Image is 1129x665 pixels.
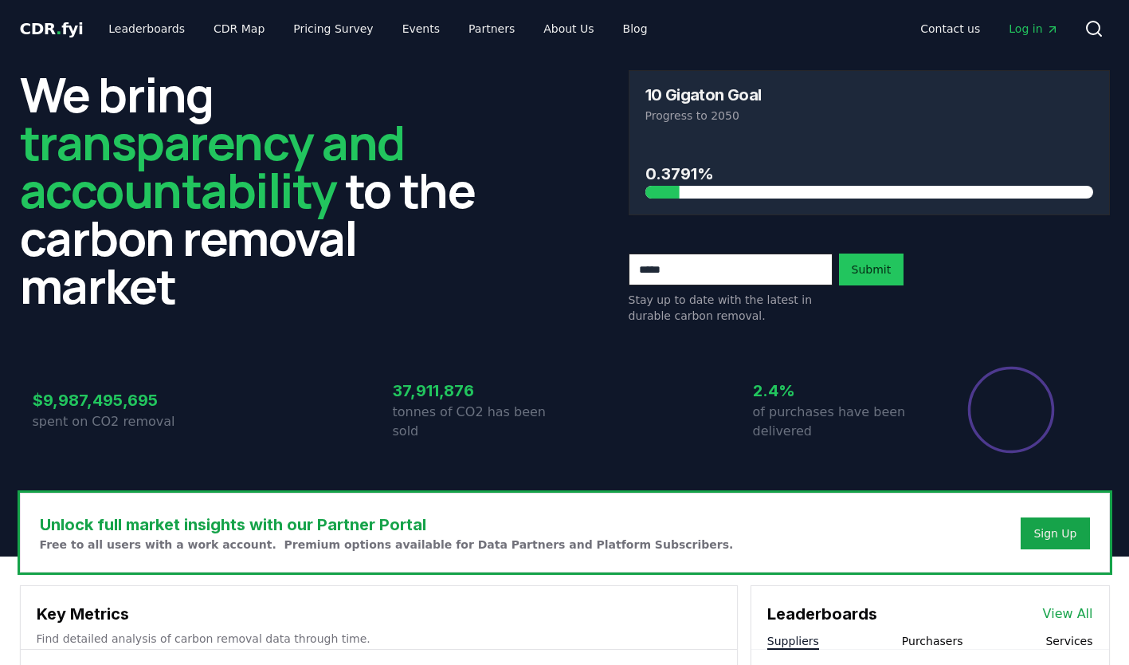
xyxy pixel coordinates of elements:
[902,633,963,649] button: Purchasers
[201,14,277,43] a: CDR Map
[20,18,84,40] a: CDR.fyi
[37,631,721,647] p: Find detailed analysis of carbon removal data through time.
[390,14,453,43] a: Events
[393,403,565,441] p: tonnes of CO2 has been sold
[20,109,405,222] span: transparency and accountability
[1033,525,1076,541] a: Sign Up
[531,14,606,43] a: About Us
[753,403,925,441] p: of purchases have been delivered
[96,14,198,43] a: Leaderboards
[908,14,993,43] a: Contact us
[20,19,84,38] span: CDR fyi
[56,19,61,38] span: .
[37,602,721,626] h3: Key Metrics
[645,162,1093,186] h3: 0.3791%
[966,365,1056,454] div: Percentage of sales delivered
[40,513,734,537] h3: Unlock full market insights with our Partner Portal
[645,108,1093,124] p: Progress to 2050
[839,254,904,285] button: Submit
[33,388,205,412] h3: $9,987,495,695
[40,537,734,553] p: Free to all users with a work account. Premium options available for Data Partners and Platform S...
[908,14,1071,43] nav: Main
[33,412,205,431] p: spent on CO2 removal
[96,14,660,43] nav: Main
[393,379,565,403] h3: 37,911,876
[996,14,1071,43] a: Log in
[629,292,833,324] p: Stay up to date with the latest in durable carbon removal.
[753,379,925,403] h3: 2.4%
[1009,21,1058,37] span: Log in
[1021,517,1089,549] button: Sign Up
[610,14,661,43] a: Blog
[1045,633,1092,649] button: Services
[645,87,762,103] h3: 10 Gigaton Goal
[1043,604,1093,624] a: View All
[280,14,386,43] a: Pricing Survey
[456,14,527,43] a: Partners
[767,602,877,626] h3: Leaderboards
[767,633,819,649] button: Suppliers
[20,70,501,309] h2: We bring to the carbon removal market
